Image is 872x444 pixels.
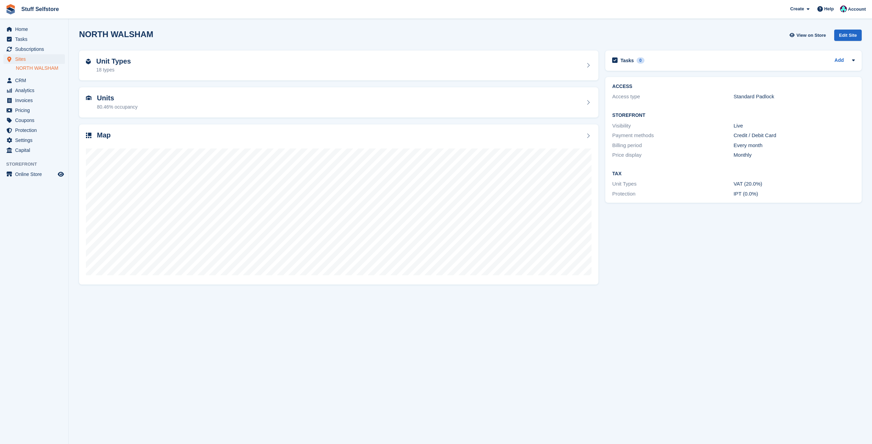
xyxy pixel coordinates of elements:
[620,57,634,64] h2: Tasks
[788,30,829,41] a: View on Store
[3,76,65,85] a: menu
[79,87,598,118] a: Units 80.46% occupancy
[3,115,65,125] a: menu
[96,66,131,74] div: 18 types
[15,145,56,155] span: Capital
[733,132,855,140] div: Credit / Debit Card
[733,122,855,130] div: Live
[15,76,56,85] span: CRM
[733,93,855,101] div: Standard Padlock
[97,94,137,102] h2: Units
[612,84,855,89] h2: ACCESS
[3,34,65,44] a: menu
[848,6,866,13] span: Account
[3,106,65,115] a: menu
[612,171,855,177] h2: Tax
[79,51,598,81] a: Unit Types 18 types
[840,5,847,12] img: Simon Gardner
[733,151,855,159] div: Monthly
[6,161,68,168] span: Storefront
[612,122,733,130] div: Visibility
[86,96,91,100] img: unit-icn-7be61d7bf1b0ce9d3e12c5938cc71ed9869f7b940bace4675aadf7bd6d80202e.svg
[3,54,65,64] a: menu
[15,86,56,95] span: Analytics
[637,57,644,64] div: 0
[612,190,733,198] div: Protection
[79,124,598,285] a: Map
[97,131,111,139] h2: Map
[733,190,855,198] div: IPT (0.0%)
[3,96,65,105] a: menu
[3,86,65,95] a: menu
[15,115,56,125] span: Coupons
[612,93,733,101] div: Access type
[15,125,56,135] span: Protection
[3,135,65,145] a: menu
[612,151,733,159] div: Price display
[15,135,56,145] span: Settings
[79,30,153,39] h2: NORTH WALSHAM
[733,142,855,149] div: Every month
[86,59,91,64] img: unit-type-icn-2b2737a686de81e16bb02015468b77c625bbabd49415b5ef34ead5e3b44a266d.svg
[796,32,826,39] span: View on Store
[16,65,65,71] a: NORTH WALSHAM
[612,142,733,149] div: Billing period
[15,24,56,34] span: Home
[3,169,65,179] a: menu
[15,44,56,54] span: Subscriptions
[96,57,131,65] h2: Unit Types
[612,113,855,118] h2: Storefront
[835,57,844,65] a: Add
[733,180,855,188] div: VAT (20.0%)
[612,132,733,140] div: Payment methods
[3,24,65,34] a: menu
[15,96,56,105] span: Invoices
[15,169,56,179] span: Online Store
[3,125,65,135] a: menu
[19,3,62,15] a: Stuff Selfstore
[5,4,16,14] img: stora-icon-8386f47178a22dfd0bd8f6a31ec36ba5ce8667c1dd55bd0f319d3a0aa187defe.svg
[15,34,56,44] span: Tasks
[824,5,834,12] span: Help
[612,180,733,188] div: Unit Types
[15,54,56,64] span: Sites
[834,30,862,44] a: Edit Site
[57,170,65,178] a: Preview store
[790,5,804,12] span: Create
[3,44,65,54] a: menu
[15,106,56,115] span: Pricing
[97,103,137,111] div: 80.46% occupancy
[3,145,65,155] a: menu
[834,30,862,41] div: Edit Site
[86,133,91,138] img: map-icn-33ee37083ee616e46c38cad1a60f524a97daa1e2b2c8c0bc3eb3415660979fc1.svg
